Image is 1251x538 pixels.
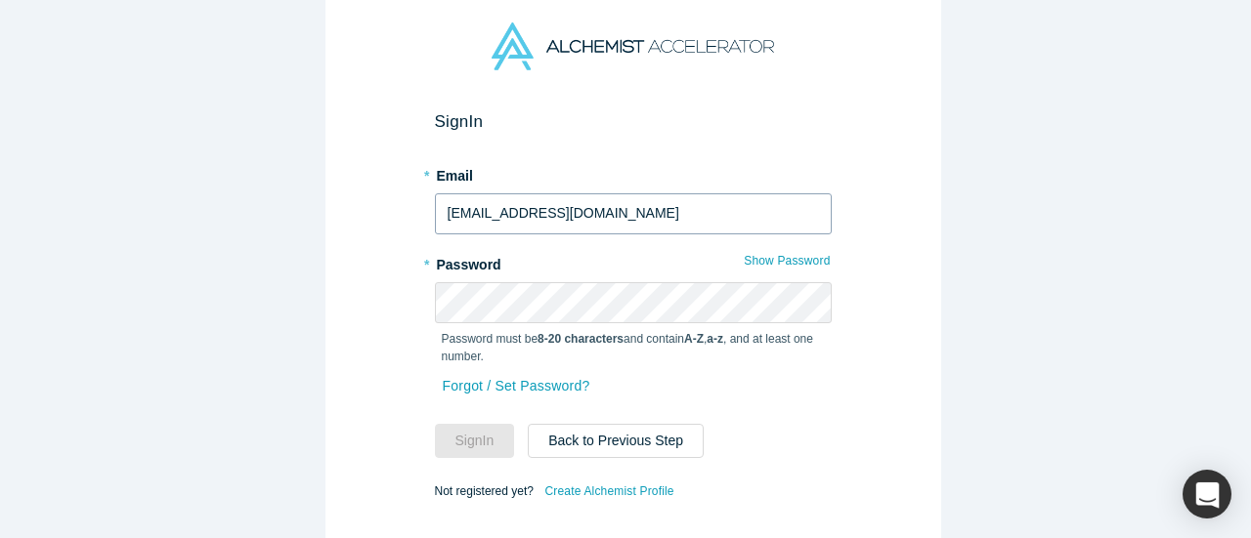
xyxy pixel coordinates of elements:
[435,483,534,497] span: Not registered yet?
[707,332,723,346] strong: a-z
[442,330,825,365] p: Password must be and contain , , and at least one number.
[492,22,773,70] img: Alchemist Accelerator Logo
[528,424,704,458] button: Back to Previous Step
[543,478,674,504] a: Create Alchemist Profile
[743,248,831,273] button: Show Password
[684,332,704,346] strong: A-Z
[538,332,624,346] strong: 8-20 characters
[442,369,591,403] a: Forgot / Set Password?
[435,111,832,132] h2: Sign In
[435,424,515,458] button: SignIn
[435,159,832,186] label: Email
[435,248,832,275] label: Password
